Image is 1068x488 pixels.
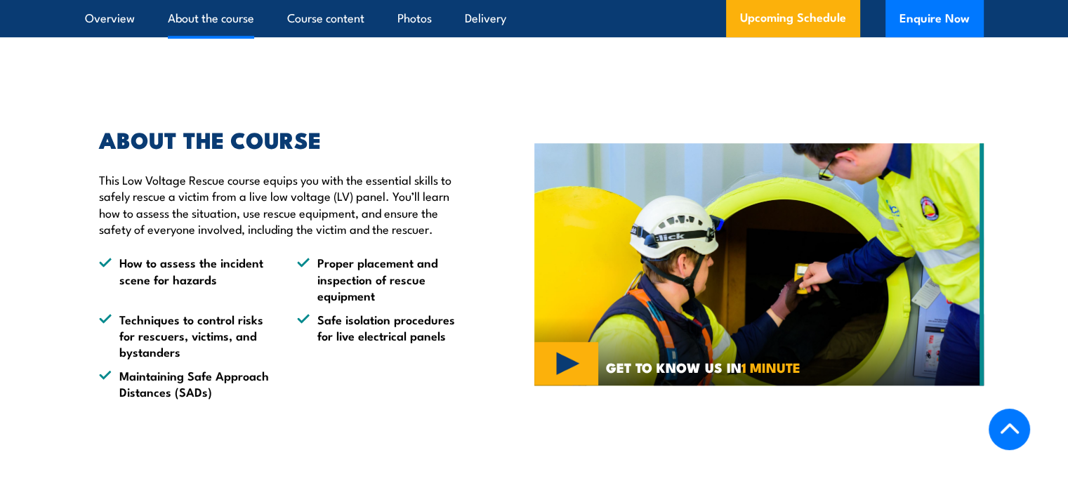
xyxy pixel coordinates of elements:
li: Techniques to control risks for rescuers, victims, and bystanders [99,311,272,360]
li: Proper placement and inspection of rescue equipment [297,254,470,303]
li: How to assess the incident scene for hazards [99,254,272,303]
strong: 1 MINUTE [741,357,800,377]
p: This Low Voltage Rescue course equips you with the essential skills to safely rescue a victim fro... [99,171,470,237]
li: Safe isolation procedures for live electrical panels [297,311,470,360]
li: Maintaining Safe Approach Distances (SADs) [99,367,272,400]
h2: ABOUT THE COURSE [99,129,470,149]
span: GET TO KNOW US IN [606,361,800,374]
